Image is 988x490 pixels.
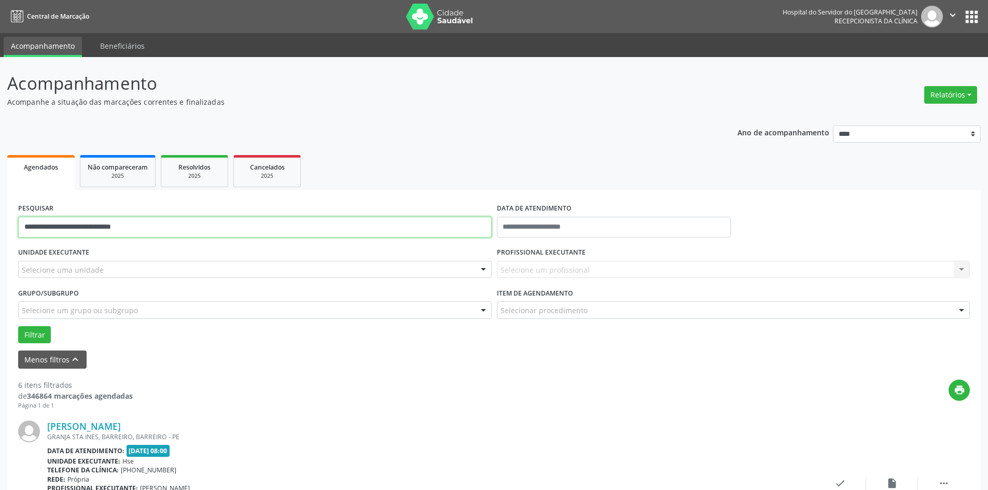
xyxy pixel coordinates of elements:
div: 2025 [169,172,220,180]
span: [DATE] 08:00 [127,445,170,457]
label: UNIDADE EXECUTANTE [18,245,89,261]
a: [PERSON_NAME] [47,421,121,432]
i: keyboard_arrow_up [69,354,81,365]
b: Telefone da clínica: [47,466,119,474]
button: Relatórios [924,86,977,104]
i: check [834,478,846,489]
button: print [949,380,970,401]
label: Item de agendamento [497,285,573,301]
i:  [947,9,958,21]
a: Central de Marcação [7,8,89,25]
p: Acompanhe a situação das marcações correntes e finalizadas [7,96,689,107]
strong: 346864 marcações agendadas [27,391,133,401]
i: insert_drive_file [886,478,898,489]
span: Hse [122,457,134,466]
i: print [954,384,965,396]
button:  [943,6,963,27]
span: Selecione um grupo ou subgrupo [22,305,138,316]
a: Beneficiários [93,37,152,55]
b: Rede: [47,475,65,484]
div: 6 itens filtrados [18,380,133,390]
p: Acompanhamento [7,71,689,96]
div: Hospital do Servidor do [GEOGRAPHIC_DATA] [783,8,917,17]
span: Resolvidos [178,163,211,172]
i:  [938,478,950,489]
span: Selecionar procedimento [500,305,588,316]
span: Não compareceram [88,163,148,172]
label: PESQUISAR [18,201,53,217]
button: Filtrar [18,326,51,344]
b: Data de atendimento: [47,446,124,455]
span: Recepcionista da clínica [834,17,917,25]
button: apps [963,8,981,26]
span: Central de Marcação [27,12,89,21]
span: [PHONE_NUMBER] [121,466,176,474]
button: Menos filtroskeyboard_arrow_up [18,351,87,369]
div: de [18,390,133,401]
span: Cancelados [250,163,285,172]
label: DATA DE ATENDIMENTO [497,201,572,217]
img: img [921,6,943,27]
div: 2025 [241,172,293,180]
span: Agendados [24,163,58,172]
div: Página 1 de 1 [18,401,133,410]
label: PROFISSIONAL EXECUTANTE [497,245,586,261]
div: GRANJA STA INES, BARREIRO, BARREIRO - PE [47,432,814,441]
b: Unidade executante: [47,457,120,466]
label: Grupo/Subgrupo [18,285,79,301]
span: Própria [67,475,89,484]
img: img [18,421,40,442]
span: Selecione uma unidade [22,264,104,275]
p: Ano de acompanhamento [737,125,829,138]
a: Acompanhamento [4,37,82,57]
div: 2025 [88,172,148,180]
